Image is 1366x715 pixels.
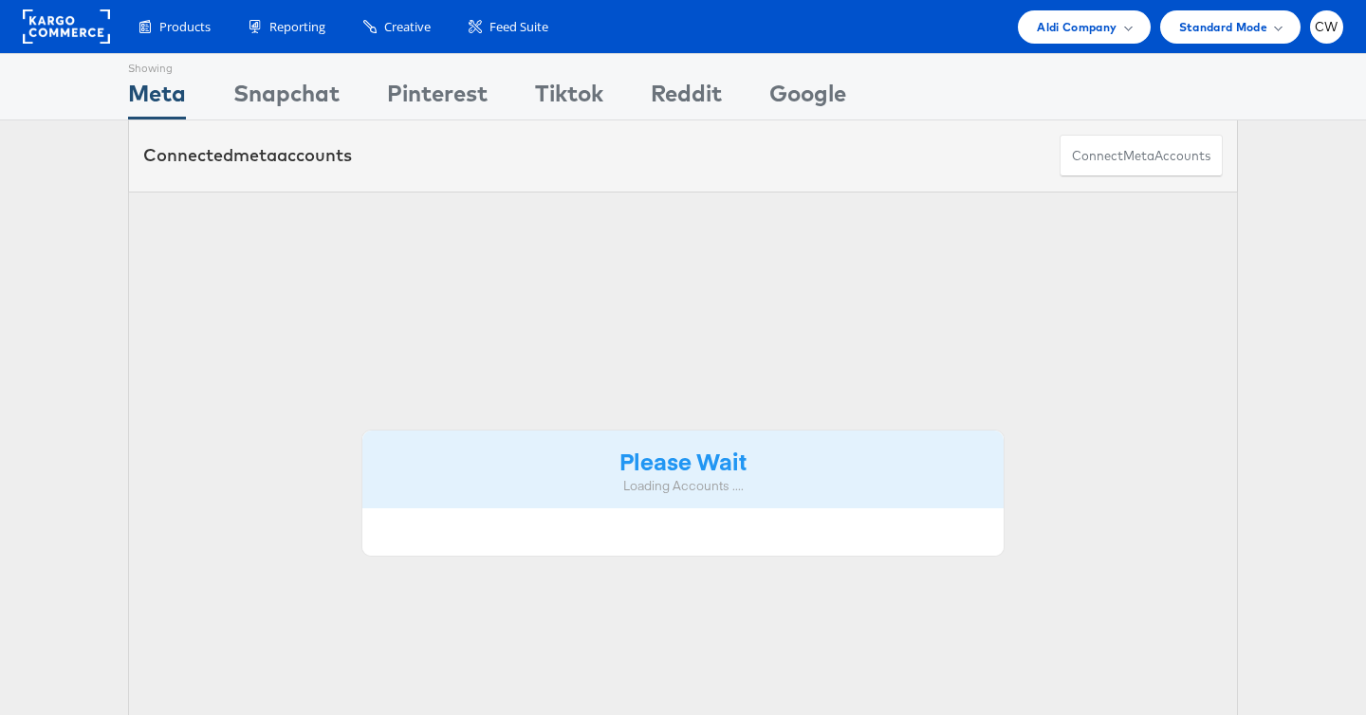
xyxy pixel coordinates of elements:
[143,143,352,168] div: Connected accounts
[1060,135,1223,177] button: ConnectmetaAccounts
[535,77,603,119] div: Tiktok
[159,18,211,36] span: Products
[128,77,186,119] div: Meta
[619,445,747,476] strong: Please Wait
[1179,17,1267,37] span: Standard Mode
[387,77,488,119] div: Pinterest
[651,77,722,119] div: Reddit
[1315,21,1338,33] span: CW
[128,54,186,77] div: Showing
[1123,147,1154,165] span: meta
[489,18,548,36] span: Feed Suite
[769,77,846,119] div: Google
[1037,17,1117,37] span: Aldi Company
[384,18,431,36] span: Creative
[269,18,325,36] span: Reporting
[377,477,989,495] div: Loading Accounts ....
[233,144,277,166] span: meta
[233,77,340,119] div: Snapchat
